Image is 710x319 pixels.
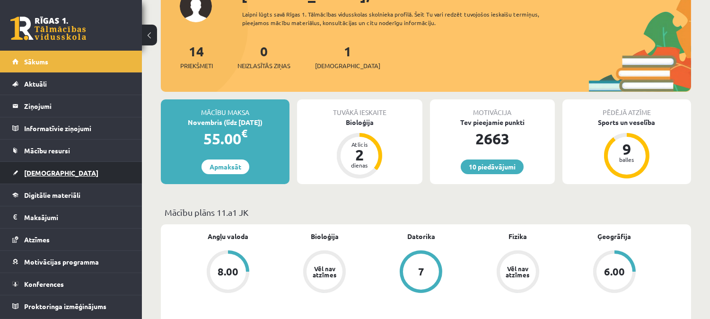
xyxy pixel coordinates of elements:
div: Sports un veselība [562,117,691,127]
a: 8.00 [180,250,276,295]
div: dienas [345,162,374,168]
a: Fizika [508,231,527,241]
span: Aktuāli [24,80,47,88]
legend: Maksājumi [24,206,130,228]
div: Tuvākā ieskaite [297,99,422,117]
a: Proktoringa izmēģinājums [12,295,130,317]
a: 1[DEMOGRAPHIC_DATA] [315,43,380,71]
div: Vēl nav atzīmes [505,266,531,278]
a: Bioloģija Atlicis 2 dienas [297,117,422,180]
div: Novembris (līdz [DATE]) [161,117,289,127]
a: Konferences [12,273,130,295]
div: Vēl nav atzīmes [311,266,338,278]
a: Mācību resursi [12,140,130,161]
span: Motivācijas programma [24,257,99,266]
a: 10 piedāvājumi [461,159,524,174]
div: Motivācija [430,99,555,117]
a: 14Priekšmeti [180,43,213,71]
span: Sākums [24,57,48,66]
div: balles [613,157,641,162]
div: 7 [418,266,424,277]
a: 7 [373,250,469,295]
legend: Ziņojumi [24,95,130,117]
a: 0Neizlasītās ziņas [237,43,290,71]
a: Sākums [12,51,130,72]
a: Sports un veselība 9 balles [562,117,691,180]
a: Rīgas 1. Tālmācības vidusskola [10,17,86,40]
div: Pēdējā atzīme [562,99,691,117]
legend: Informatīvie ziņojumi [24,117,130,139]
a: Vēl nav atzīmes [470,250,566,295]
span: Priekšmeti [180,61,213,71]
span: Mācību resursi [24,146,70,155]
span: Digitālie materiāli [24,191,80,199]
span: [DEMOGRAPHIC_DATA] [24,168,98,177]
div: 2663 [430,127,555,150]
div: 8.00 [218,266,238,277]
a: Atzīmes [12,229,130,250]
span: Neizlasītās ziņas [237,61,290,71]
a: Vēl nav atzīmes [276,250,373,295]
div: 55.00 [161,127,289,150]
div: 2 [345,147,374,162]
span: Atzīmes [24,235,50,244]
a: Bioloģija [311,231,339,241]
div: 6.00 [604,266,625,277]
a: Motivācijas programma [12,251,130,273]
a: Informatīvie ziņojumi [12,117,130,139]
a: Ziņojumi [12,95,130,117]
a: Aktuāli [12,73,130,95]
span: [DEMOGRAPHIC_DATA] [315,61,380,71]
a: Angļu valoda [208,231,248,241]
div: Bioloģija [297,117,422,127]
a: 6.00 [566,250,663,295]
a: Maksājumi [12,206,130,228]
span: Konferences [24,280,64,288]
a: Datorika [407,231,435,241]
a: Ģeogrāfija [597,231,631,241]
a: Apmaksāt [202,159,249,174]
p: Mācību plāns 11.a1 JK [165,206,687,219]
div: 9 [613,142,641,157]
div: Atlicis [345,142,374,147]
span: € [241,126,247,140]
a: [DEMOGRAPHIC_DATA] [12,162,130,184]
div: Mācību maksa [161,99,289,117]
div: Laipni lūgts savā Rīgas 1. Tālmācības vidusskolas skolnieka profilā. Šeit Tu vari redzēt tuvojošo... [242,10,561,27]
a: Digitālie materiāli [12,184,130,206]
span: Proktoringa izmēģinājums [24,302,106,310]
div: Tev pieejamie punkti [430,117,555,127]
